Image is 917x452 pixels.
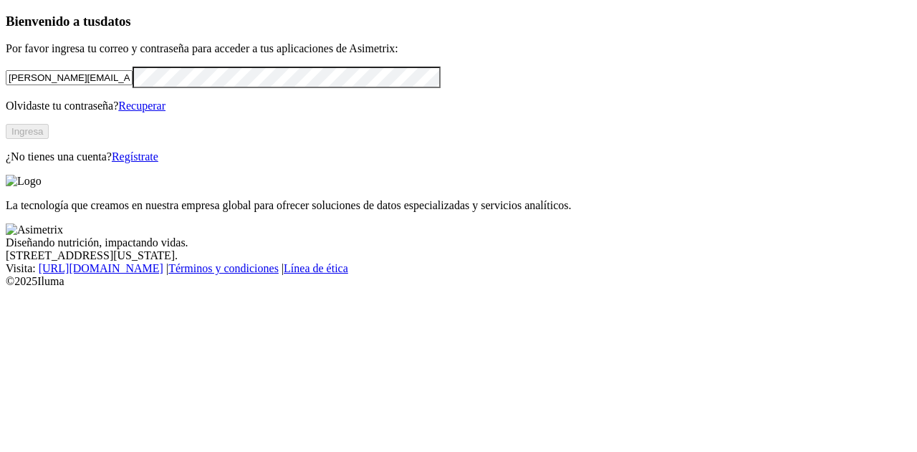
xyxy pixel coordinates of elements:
[6,199,911,212] p: La tecnología que creamos en nuestra empresa global para ofrecer soluciones de datos especializad...
[6,175,42,188] img: Logo
[6,70,133,85] input: Tu correo
[6,124,49,139] button: Ingresa
[284,262,348,274] a: Línea de ética
[6,249,911,262] div: [STREET_ADDRESS][US_STATE].
[6,42,911,55] p: Por favor ingresa tu correo y contraseña para acceder a tus aplicaciones de Asimetrix:
[6,150,911,163] p: ¿No tienes una cuenta?
[6,14,911,29] h3: Bienvenido a tus
[6,223,63,236] img: Asimetrix
[6,100,911,112] p: Olvidaste tu contraseña?
[6,236,911,249] div: Diseñando nutrición, impactando vidas.
[118,100,165,112] a: Recuperar
[6,275,911,288] div: © 2025 Iluma
[39,262,163,274] a: [URL][DOMAIN_NAME]
[100,14,131,29] span: datos
[168,262,279,274] a: Términos y condiciones
[112,150,158,163] a: Regístrate
[6,262,911,275] div: Visita : | |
